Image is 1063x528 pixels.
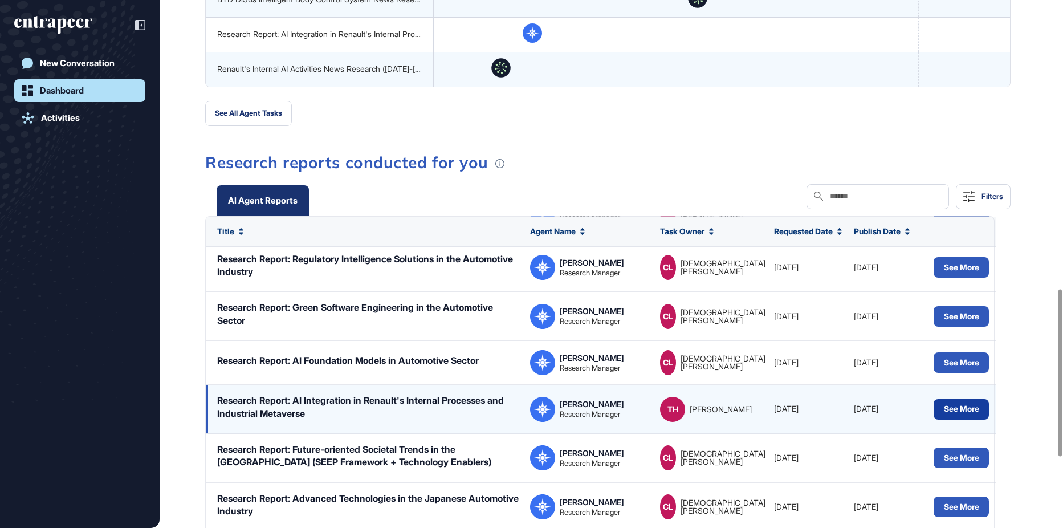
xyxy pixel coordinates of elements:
button: Filters [956,184,1011,209]
button: See More [934,497,989,517]
span: [DATE] [854,404,878,413]
div: Research Report: AI Integration in Renault's Internal Processes and Industrial Metaverse [217,394,519,420]
div: [DEMOGRAPHIC_DATA][PERSON_NAME] [681,450,775,466]
div: Research Manager [560,509,620,516]
span: Title [217,227,234,236]
div: CL [660,304,676,329]
span: Agent Name [530,227,576,236]
div: [PERSON_NAME] [690,405,752,413]
div: Research Manager [560,269,620,277]
div: [PERSON_NAME] [560,498,624,506]
div: [DEMOGRAPHIC_DATA][PERSON_NAME] [681,499,775,515]
div: CL [660,255,676,280]
span: [DATE] [774,453,799,462]
span: [DATE] [854,263,878,272]
div: Research Report: AI Foundation Models in Automotive Sector [217,354,479,367]
div: [DEMOGRAPHIC_DATA][PERSON_NAME] [681,308,775,324]
div: Research Manager [560,411,620,418]
div: Activities [41,113,80,123]
span: Publish Date [854,227,901,236]
button: See More [934,352,989,373]
button: See More [934,399,989,420]
span: [DATE] [774,312,799,321]
span: [DATE] [774,404,799,413]
div: TH [660,397,685,422]
button: See More [934,257,989,278]
div: [PERSON_NAME] [560,307,624,315]
div: entrapeer-logo [14,16,92,34]
a: Activities [14,107,145,129]
div: [PERSON_NAME] [560,449,624,457]
span: Requested Date [774,227,833,236]
a: Dashboard [14,79,145,102]
div: AI Agent Reports [228,196,298,205]
div: [PERSON_NAME] [560,400,624,408]
div: Research Report: Advanced Technologies in the Japanese Automotive Industry [217,492,519,518]
h3: Research reports conducted for you [205,155,1011,170]
span: [DATE] [774,358,799,367]
button: See More [934,448,989,468]
div: Filters [981,192,1003,201]
div: CL [660,494,676,519]
div: Research Report: AI Integration in Renault's Internal Processes and Industrial Metaverse [217,30,422,39]
div: CL [660,445,676,470]
div: Research Report: Regulatory Intelligence Solutions in the Automotive Industry [217,253,519,278]
div: [DEMOGRAPHIC_DATA][PERSON_NAME] [681,259,775,275]
a: New Conversation [14,52,145,75]
div: CL [660,350,676,375]
div: Research Manager [560,364,620,372]
span: [DATE] [854,502,878,511]
span: [DATE] [854,312,878,321]
span: [DATE] [774,263,799,272]
span: [DATE] [854,358,878,367]
div: [DEMOGRAPHIC_DATA][PERSON_NAME] [681,355,775,371]
span: [DATE] [774,502,799,511]
button: See All Agent Tasks [205,101,292,126]
div: Research Manager [560,318,620,325]
div: Renault's Internal AI Activities News Research ([DATE]-[DATE]) [217,64,422,74]
div: [PERSON_NAME] [560,259,624,267]
div: New Conversation [40,58,115,68]
div: Dashboard [40,86,84,96]
button: See More [934,306,989,327]
div: Research Manager [560,460,620,467]
div: [PERSON_NAME] [560,354,624,362]
div: Research Report: Future-oriented Societal Trends in the [GEOGRAPHIC_DATA] (SEEP Framework + Techn... [217,443,519,469]
span: Task Owner [660,227,704,236]
span: [DATE] [854,453,878,462]
div: Research Report: Green Software Engineering in the Automotive Sector [217,301,519,327]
